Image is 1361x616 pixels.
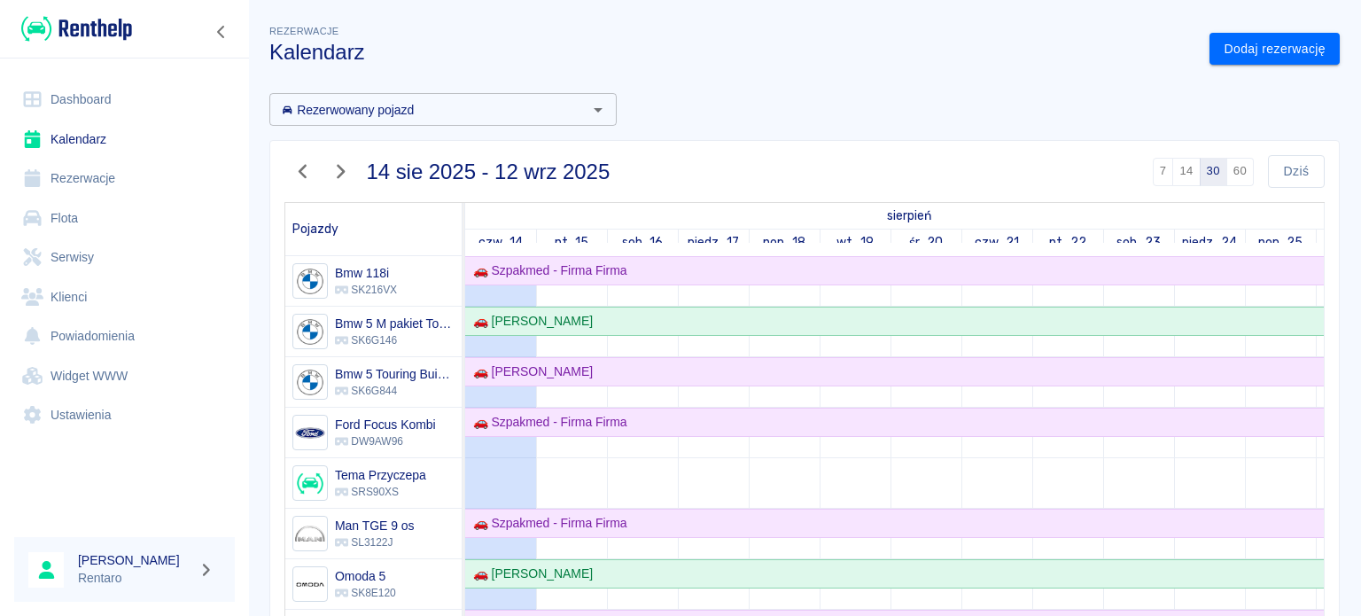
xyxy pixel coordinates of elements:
a: Renthelp logo [14,14,132,43]
p: SK216VX [335,282,397,298]
a: 14 sierpnia 2025 [474,230,527,255]
p: SL3122J [335,534,414,550]
a: 17 sierpnia 2025 [683,230,743,255]
h6: Omoda 5 [335,567,396,585]
div: 🚗 [PERSON_NAME] [466,363,593,381]
a: 14 sierpnia 2025 [883,203,936,229]
img: Image [295,418,324,448]
p: SK6G146 [335,332,455,348]
a: 23 sierpnia 2025 [1112,230,1165,255]
div: 🚗 [PERSON_NAME] [466,312,593,331]
a: 24 sierpnia 2025 [1178,230,1241,255]
a: 18 sierpnia 2025 [758,230,810,255]
h6: Bmw 118i [335,264,397,282]
a: 22 sierpnia 2025 [1045,230,1091,255]
img: Image [295,469,324,498]
a: Ustawienia [14,395,235,435]
a: 15 sierpnia 2025 [550,230,594,255]
a: 21 sierpnia 2025 [970,230,1023,255]
p: SRS90XS [335,484,426,500]
a: Dashboard [14,80,235,120]
a: Widget WWW [14,356,235,396]
p: SK6G844 [335,383,455,399]
p: SK8E120 [335,585,396,601]
div: 🚗 [PERSON_NAME] [466,565,593,583]
a: 16 sierpnia 2025 [618,230,668,255]
a: 25 sierpnia 2025 [1254,230,1308,255]
img: Image [295,267,324,296]
button: Dziś [1268,155,1325,188]
a: Serwisy [14,238,235,277]
a: Powiadomienia [14,316,235,356]
h6: [PERSON_NAME] [78,551,191,569]
h3: Kalendarz [269,40,1195,65]
div: 🚗 Szpakmed - Firma Firma [466,261,627,280]
button: 14 dni [1172,158,1200,186]
img: Image [295,317,324,347]
a: 20 sierpnia 2025 [905,230,947,255]
h6: Bmw 5 Touring Buissnes [335,365,455,383]
h6: Tema Przyczepa [335,466,426,484]
div: 🚗 Szpakmed - Firma Firma [466,514,627,533]
img: Image [295,570,324,599]
div: 🚗 Szpakmed - Firma Firma [466,413,627,432]
a: Rezerwacje [14,159,235,199]
h6: Man TGE 9 os [335,517,414,534]
span: Pojazdy [292,222,338,237]
p: Rentaro [78,569,191,588]
img: Renthelp logo [21,14,132,43]
a: 19 sierpnia 2025 [832,230,878,255]
button: 7 dni [1153,158,1174,186]
h6: Bmw 5 M pakiet Touring [335,315,455,332]
a: Dodaj rezerwację [1209,33,1340,66]
button: 60 dni [1226,158,1254,186]
button: 30 dni [1200,158,1227,186]
button: Otwórz [586,97,611,122]
h3: 14 sie 2025 - 12 wrz 2025 [367,160,611,184]
img: Image [295,368,324,397]
button: Zwiń nawigację [208,20,235,43]
span: Rezerwacje [269,26,338,36]
a: Flota [14,199,235,238]
a: Kalendarz [14,120,235,160]
a: Klienci [14,277,235,317]
img: Image [295,519,324,549]
p: DW9AW96 [335,433,436,449]
h6: Ford Focus Kombi [335,416,436,433]
input: Wyszukaj i wybierz pojazdy... [275,98,582,121]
